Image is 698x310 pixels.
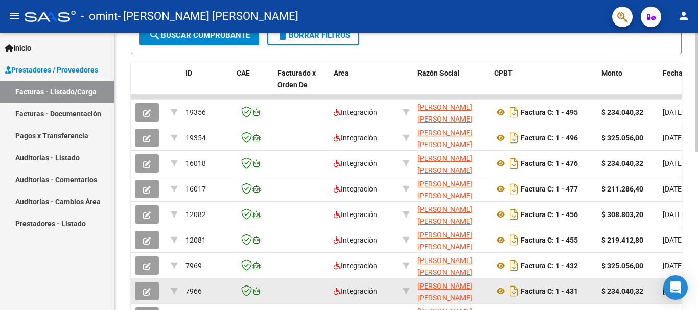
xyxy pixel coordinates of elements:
div: Open Intercom Messenger [663,275,688,300]
span: [PERSON_NAME] [PERSON_NAME] [417,103,472,123]
mat-icon: menu [8,10,20,22]
i: Descargar documento [507,104,521,121]
strong: $ 308.803,20 [601,210,643,219]
strong: $ 234.040,32 [601,287,643,295]
div: 20284105584 [417,102,486,123]
div: 20284105584 [417,204,486,225]
mat-icon: delete [276,29,289,41]
i: Descargar documento [507,206,521,223]
span: CPBT [494,69,513,77]
span: Integración [334,108,377,116]
datatable-header-cell: Area [330,62,399,107]
span: Facturado x Orden De [277,69,316,89]
div: 20284105584 [417,153,486,174]
span: CAE [237,69,250,77]
span: - omint [81,5,118,28]
strong: Factura C: 1 - 496 [521,134,578,142]
span: [DATE] [663,185,684,193]
strong: $ 325.056,00 [601,261,643,270]
i: Descargar documento [507,181,521,197]
strong: Factura C: 1 - 456 [521,210,578,219]
strong: Factura C: 1 - 431 [521,287,578,295]
span: Borrar Filtros [276,31,350,40]
span: [PERSON_NAME] [PERSON_NAME] [417,154,472,174]
span: Buscar Comprobante [149,31,250,40]
span: Integración [334,185,377,193]
span: [DATE] [663,236,684,244]
span: [DATE] [663,108,684,116]
strong: $ 234.040,32 [601,108,643,116]
i: Descargar documento [507,130,521,146]
span: Prestadores / Proveedores [5,64,98,76]
span: [PERSON_NAME] [PERSON_NAME] [417,231,472,251]
span: Monto [601,69,622,77]
i: Descargar documento [507,283,521,299]
mat-icon: search [149,29,161,41]
span: [PERSON_NAME] [PERSON_NAME] [417,256,472,276]
span: Integración [334,261,377,270]
button: Borrar Filtros [267,25,359,45]
span: [DATE] [663,261,684,270]
div: 20284105584 [417,229,486,251]
i: Descargar documento [507,232,521,248]
span: [PERSON_NAME] [PERSON_NAME] [417,282,472,302]
span: Area [334,69,349,77]
strong: Factura C: 1 - 477 [521,185,578,193]
span: 16017 [185,185,206,193]
span: 19354 [185,134,206,142]
span: 16018 [185,159,206,168]
span: 7969 [185,261,202,270]
span: [DATE] [663,287,684,295]
span: [PERSON_NAME] [PERSON_NAME] [417,205,472,225]
div: 20284105584 [417,127,486,149]
i: Descargar documento [507,155,521,172]
span: Integración [334,134,377,142]
strong: $ 219.412,80 [601,236,643,244]
datatable-header-cell: Razón Social [413,62,490,107]
strong: Factura C: 1 - 476 [521,159,578,168]
span: Integración [334,236,377,244]
span: 12082 [185,210,206,219]
span: Inicio [5,42,31,54]
strong: $ 325.056,00 [601,134,643,142]
span: Integración [334,287,377,295]
span: [DATE] [663,210,684,219]
div: 20284105584 [417,280,486,302]
datatable-header-cell: Monto [597,62,659,107]
span: Razón Social [417,69,460,77]
span: [DATE] [663,159,684,168]
datatable-header-cell: CAE [232,62,273,107]
button: Buscar Comprobante [139,25,259,45]
strong: $ 234.040,32 [601,159,643,168]
datatable-header-cell: CPBT [490,62,597,107]
span: - [PERSON_NAME] [PERSON_NAME] [118,5,298,28]
div: 20284105584 [417,255,486,276]
span: Integración [334,159,377,168]
i: Descargar documento [507,257,521,274]
strong: Factura C: 1 - 495 [521,108,578,116]
strong: $ 211.286,40 [601,185,643,193]
span: [PERSON_NAME] [PERSON_NAME] [417,129,472,149]
strong: Factura C: 1 - 455 [521,236,578,244]
span: [DATE] [663,134,684,142]
span: 12081 [185,236,206,244]
datatable-header-cell: ID [181,62,232,107]
span: ID [185,69,192,77]
div: 20284105584 [417,178,486,200]
span: [PERSON_NAME] [PERSON_NAME] [417,180,472,200]
mat-icon: person [678,10,690,22]
span: Integración [334,210,377,219]
strong: Factura C: 1 - 432 [521,261,578,270]
span: 7966 [185,287,202,295]
span: 19356 [185,108,206,116]
datatable-header-cell: Facturado x Orden De [273,62,330,107]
